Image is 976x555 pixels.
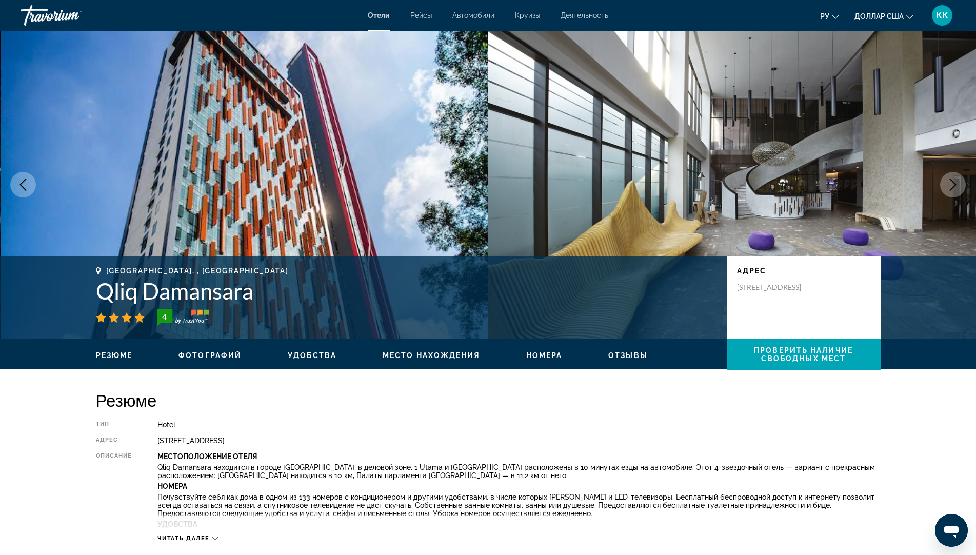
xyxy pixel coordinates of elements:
a: Круизы [515,11,540,19]
div: адрес [96,437,132,445]
span: [GEOGRAPHIC_DATA], , [GEOGRAPHIC_DATA] [106,267,289,275]
p: [STREET_ADDRESS] [737,283,819,292]
iframe: Кнопка запуска окна обмена сообщениями [935,514,968,547]
a: Травориум [21,2,123,29]
button: Резюме [96,351,133,360]
img: trustyou-badge-hor.svg [157,309,209,326]
p: адрес [737,267,870,275]
button: Previous image [10,172,36,197]
button: Читать далее [157,534,218,542]
h2: Резюме [96,390,881,410]
a: Деятельность [561,11,608,19]
a: Отели [368,11,390,19]
button: Фотографий [178,351,242,360]
button: Изменить валюту [854,9,913,24]
button: Next image [940,172,966,197]
font: доллар США [854,12,904,21]
font: КК [936,10,948,21]
b: Номера [157,482,187,490]
div: Тип [96,421,132,429]
div: Hotel [157,421,880,429]
h1: Qliq Damansara [96,278,716,304]
p: Почувствуйте себя как дома в одном из 133 номеров с кондиционером и другими удобствами, в числе к... [157,493,880,518]
font: ру [820,12,829,21]
a: Рейсы [410,11,432,19]
button: Номера [526,351,563,360]
p: Qliq Damansara находится в городе [GEOGRAPHIC_DATA], в деловой зоне. 1 Utama и [GEOGRAPHIC_DATA] ... [157,463,880,480]
b: Местоположение Отеля [157,452,257,461]
div: Описание [96,452,132,529]
button: Меню пользователя [929,5,955,26]
span: Читать далее [157,535,210,542]
button: Изменить язык [820,9,839,24]
span: Проверить наличие свободных мест [754,346,853,363]
button: Проверить наличие свободных мест [727,339,881,370]
button: Удобства [288,351,336,360]
div: [STREET_ADDRESS] [157,437,880,445]
button: Место нахождения [383,351,480,360]
button: Отзывы [608,351,648,360]
a: Автомобили [452,11,494,19]
div: 4 [154,310,175,323]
